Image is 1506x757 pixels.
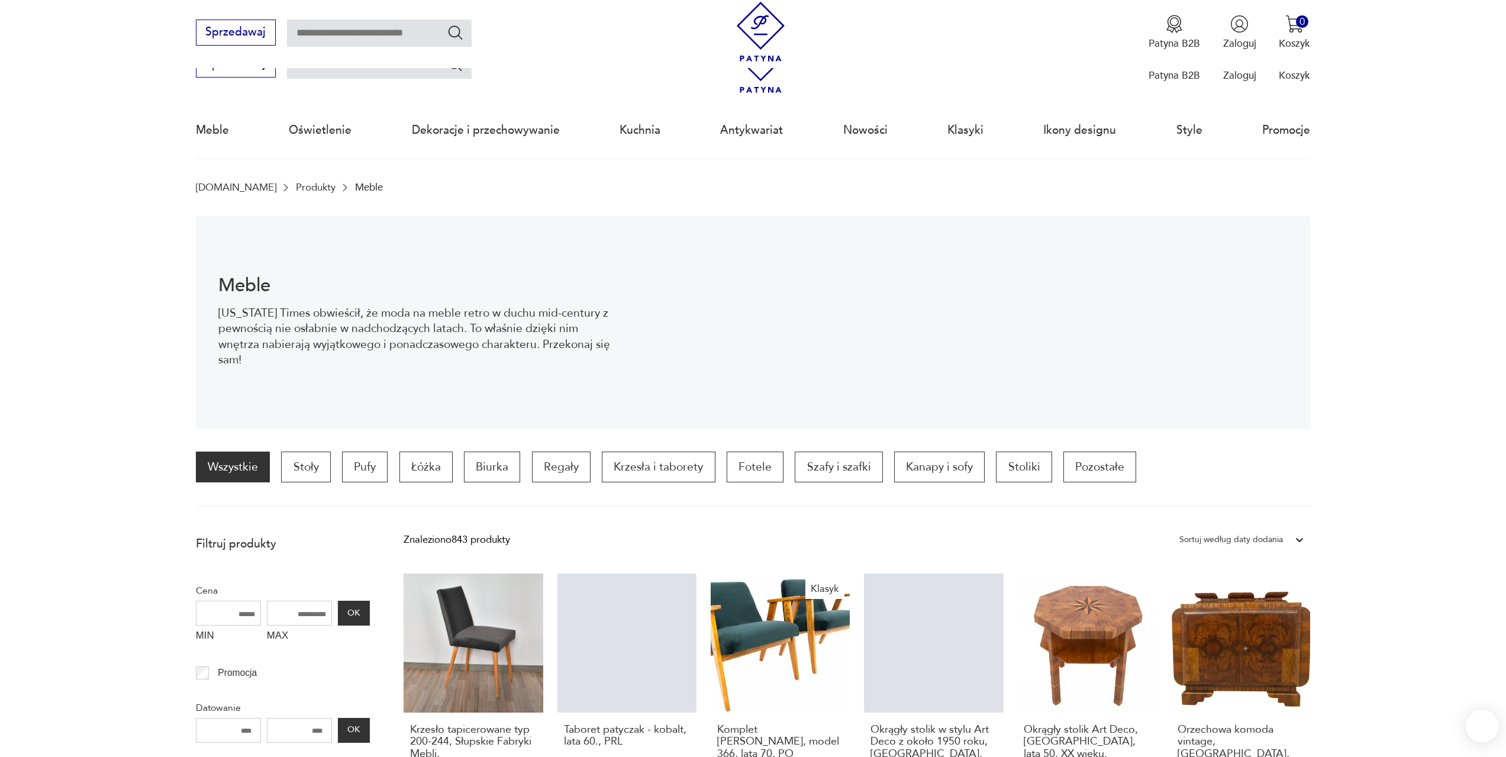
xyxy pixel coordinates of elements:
[1223,37,1256,50] p: Zaloguj
[196,103,229,157] a: Meble
[447,24,464,41] button: Szukaj
[1466,710,1499,743] iframe: Smartsupp widget button
[641,216,1310,429] img: Meble
[1149,15,1200,50] button: Patyna B2B
[1149,15,1200,50] a: Ikona medaluPatyna B2B
[843,103,888,157] a: Nowości
[1179,532,1283,547] div: Sortuj według daty dodania
[1279,37,1310,50] p: Koszyk
[1223,15,1256,50] button: Zaloguj
[447,56,464,73] button: Szukaj
[1165,15,1183,33] img: Ikona medalu
[1279,69,1310,82] p: Koszyk
[1176,103,1202,157] a: Style
[1230,15,1249,33] img: Ikonka użytkownika
[196,28,276,38] a: Sprzedawaj
[731,2,791,62] img: Patyna - sklep z meblami i dekoracjami vintage
[196,60,276,70] a: Sprzedawaj
[1063,452,1136,482] a: Pozostałe
[218,277,619,294] h1: Meble
[894,452,985,482] a: Kanapy i sofy
[404,532,510,547] div: Znaleziono 843 produkty
[1043,103,1116,157] a: Ikony designu
[355,182,383,193] p: Meble
[564,724,691,748] h3: Taboret patyczak - kobalt, lata 60., PRL
[532,452,591,482] a: Regały
[720,103,783,157] a: Antykwariat
[1285,15,1304,33] img: Ikona koszyka
[947,103,983,157] a: Klasyki
[1296,15,1308,28] div: 0
[795,452,882,482] a: Szafy i szafki
[218,305,619,368] p: [US_STATE] Times obwieścił, że moda na meble retro w duchu mid-century z pewnością nie osłabnie w...
[196,20,276,46] button: Sprzedawaj
[996,452,1052,482] a: Stoliki
[289,103,351,157] a: Oświetlenie
[338,718,370,743] button: OK
[196,700,370,716] p: Datowanie
[602,452,715,482] a: Krzesła i taborety
[727,452,783,482] a: Fotele
[267,626,332,648] label: MAX
[1223,69,1256,82] p: Zaloguj
[196,626,261,648] label: MIN
[1279,15,1310,50] button: 0Koszyk
[196,452,270,482] a: Wszystkie
[412,103,560,157] a: Dekoracje i przechowywanie
[342,452,388,482] a: Pufy
[281,452,330,482] a: Stoły
[620,103,660,157] a: Kuchnia
[1149,69,1200,82] p: Patyna B2B
[196,583,370,598] p: Cena
[296,182,336,193] a: Produkty
[1262,103,1310,157] a: Promocje
[218,665,257,681] p: Promocja
[399,452,453,482] a: Łóżka
[338,601,370,626] button: OK
[196,182,276,193] a: [DOMAIN_NAME]
[1149,37,1200,50] p: Patyna B2B
[464,452,520,482] a: Biurka
[196,536,370,552] p: Filtruj produkty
